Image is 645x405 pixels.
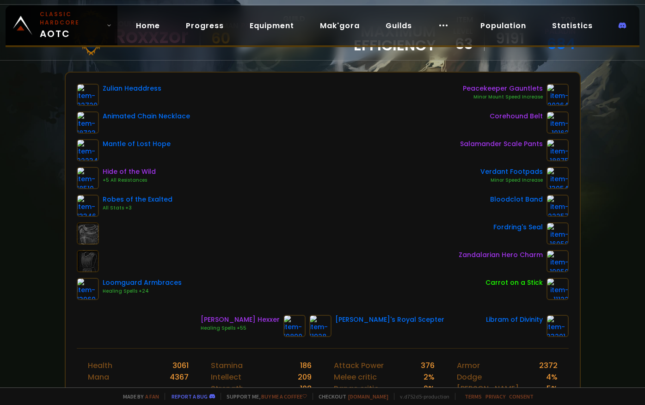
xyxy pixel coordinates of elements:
[460,139,543,149] div: Salamander Scale Pants
[378,16,419,35] a: Guilds
[421,360,435,371] div: 376
[77,111,99,134] img: item-18723
[300,383,312,394] div: 108
[103,278,182,288] div: Loomguard Armbraces
[546,371,558,383] div: 4 %
[88,371,109,383] div: Mana
[261,393,307,400] a: Buy me a coffee
[313,393,388,400] span: Checkout
[480,167,543,177] div: Verdant Footpads
[547,167,569,189] img: item-13954
[547,139,569,161] img: item-18875
[547,195,569,217] img: item-22257
[221,393,307,400] span: Support me,
[103,195,172,204] div: Robes of the Exalted
[547,222,569,245] img: item-16058
[334,371,377,383] div: Melee critic
[103,84,161,93] div: Zulian Headdress
[283,13,436,52] div: guild
[103,177,156,184] div: +5 All Resistances
[334,360,384,371] div: Attack Power
[129,16,167,35] a: Home
[309,315,332,337] img: item-11928
[457,383,519,394] div: [PERSON_NAME]
[493,222,543,232] div: Fordring's Seal
[242,16,301,35] a: Equipment
[335,315,444,325] div: [PERSON_NAME]'s Royal Scepter
[394,393,449,400] span: v. d752d5 - production
[457,360,480,371] div: Armor
[465,393,482,400] a: Terms
[283,315,306,337] img: item-19890
[348,393,388,400] a: [DOMAIN_NAME]
[103,139,171,149] div: Mantle of Lost Hope
[463,93,543,101] div: Minor Mount Speed Increase
[480,177,543,184] div: Minor Speed Increase
[490,111,543,121] div: Corehound Belt
[103,204,172,212] div: All Stats +3
[486,315,543,325] div: Libram of Divinity
[77,167,99,189] img: item-18510
[424,371,435,383] div: 2 %
[6,6,117,45] a: Classic HardcoreAOTC
[211,383,244,394] div: Strength
[463,84,543,93] div: Peacekeeper Gauntlets
[547,383,558,394] div: 5 %
[170,371,189,383] div: 4367
[485,278,543,288] div: Carrot on a Stick
[490,195,543,204] div: Bloodclot Band
[457,371,482,383] div: Dodge
[539,360,558,371] div: 2372
[88,360,112,371] div: Health
[485,393,505,400] a: Privacy
[40,10,103,41] span: AOTC
[547,84,569,106] img: item-20264
[547,315,569,337] img: item-23201
[300,360,312,371] div: 186
[201,325,280,332] div: Healing Spells +55
[77,139,99,161] img: item-22234
[77,195,99,217] img: item-13346
[40,10,103,27] small: Classic Hardcore
[103,111,190,121] div: Animated Chain Necklace
[117,393,159,400] span: Made by
[145,393,159,400] a: a fan
[547,111,569,134] img: item-19162
[298,371,312,383] div: 209
[103,288,182,295] div: Healing Spells +24
[77,278,99,300] img: item-13969
[211,360,243,371] div: Stamina
[545,16,600,35] a: Statistics
[459,250,543,260] div: Zandalarian Hero Charm
[509,393,534,400] a: Consent
[334,383,379,394] div: Range critic
[77,84,99,106] img: item-22720
[172,393,208,400] a: Report a bug
[103,167,156,177] div: Hide of the Wild
[547,278,569,300] img: item-11122
[178,16,231,35] a: Progress
[201,315,280,325] div: [PERSON_NAME] Hexxer
[172,360,189,371] div: 3061
[473,16,534,35] a: Population
[547,250,569,272] img: item-19950
[313,16,367,35] a: Mak'gora
[283,25,436,52] span: Maximum Efficiency
[424,383,435,394] div: 0 %
[211,371,241,383] div: Intellect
